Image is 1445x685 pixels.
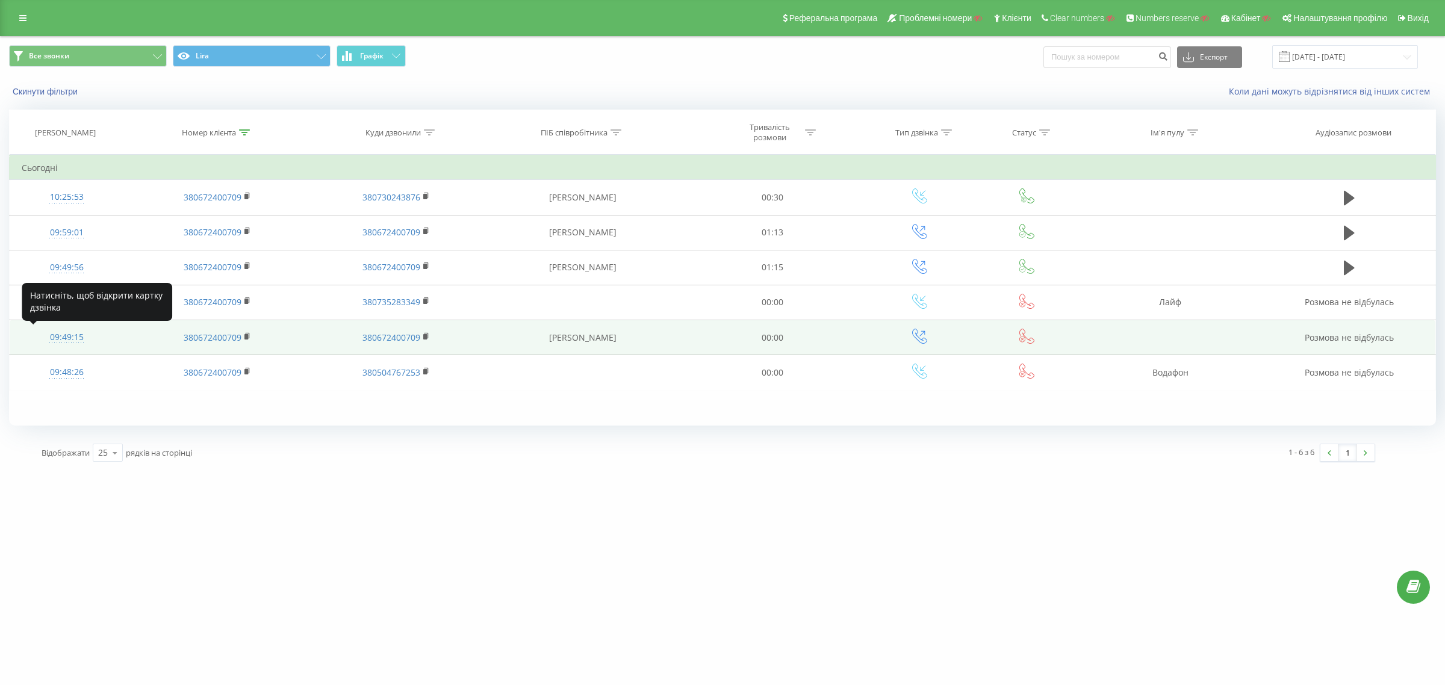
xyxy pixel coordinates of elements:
[482,250,683,285] td: [PERSON_NAME]
[683,180,862,215] td: 00:30
[541,128,608,138] div: ПІБ співробітника
[1408,13,1429,23] span: Вихід
[1050,13,1104,23] span: Clear numbers
[482,215,683,250] td: [PERSON_NAME]
[895,128,938,138] div: Тип дзвінка
[29,51,69,61] span: Все звонки
[184,332,241,343] a: 380672400709
[98,447,108,459] div: 25
[362,191,420,203] a: 380730243876
[1229,85,1436,97] a: Коли дані можуть відрізнятися вiд інших систем
[362,296,420,308] a: 380735283349
[1043,46,1171,68] input: Пошук за номером
[1305,367,1394,378] span: Розмова не відбулась
[22,361,112,384] div: 09:48:26
[1231,13,1261,23] span: Кабінет
[738,122,802,143] div: Тривалість розмови
[182,128,236,138] div: Номер клієнта
[1151,128,1184,138] div: Ім'я пулу
[1136,13,1199,23] span: Numbers reserve
[10,156,1436,180] td: Сьогодні
[22,256,112,279] div: 09:49:56
[1177,46,1242,68] button: Експорт
[184,296,241,308] a: 380672400709
[482,180,683,215] td: [PERSON_NAME]
[42,447,90,458] span: Відображати
[35,128,96,138] div: [PERSON_NAME]
[360,52,384,60] span: Графік
[184,261,241,273] a: 380672400709
[184,191,241,203] a: 380672400709
[789,13,878,23] span: Реферальна програма
[365,128,421,138] div: Куди дзвонили
[899,13,972,23] span: Проблемні номери
[22,185,112,209] div: 10:25:53
[683,355,862,390] td: 00:00
[173,45,331,67] button: Lira
[362,332,420,343] a: 380672400709
[482,320,683,355] td: [PERSON_NAME]
[22,283,172,321] div: Натисніть, щоб відкрити картку дзвінка
[1305,332,1394,343] span: Розмова не відбулась
[1316,128,1391,138] div: Аудіозапис розмови
[126,447,192,458] span: рядків на сторінці
[683,285,862,320] td: 00:00
[9,86,84,97] button: Скинути фільтри
[22,326,112,349] div: 09:49:15
[362,367,420,378] a: 380504767253
[9,45,167,67] button: Все звонки
[337,45,406,67] button: Графік
[22,221,112,244] div: 09:59:01
[362,261,420,273] a: 380672400709
[683,320,862,355] td: 00:00
[683,215,862,250] td: 01:13
[1077,355,1263,390] td: Водафон
[1012,128,1036,138] div: Статус
[362,226,420,238] a: 380672400709
[1305,296,1394,308] span: Розмова не відбулась
[683,250,862,285] td: 01:15
[1293,13,1387,23] span: Налаштування профілю
[1002,13,1031,23] span: Клієнти
[1077,285,1263,320] td: Лайф
[184,367,241,378] a: 380672400709
[1288,446,1314,458] div: 1 - 6 з 6
[1338,444,1356,461] a: 1
[184,226,241,238] a: 380672400709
